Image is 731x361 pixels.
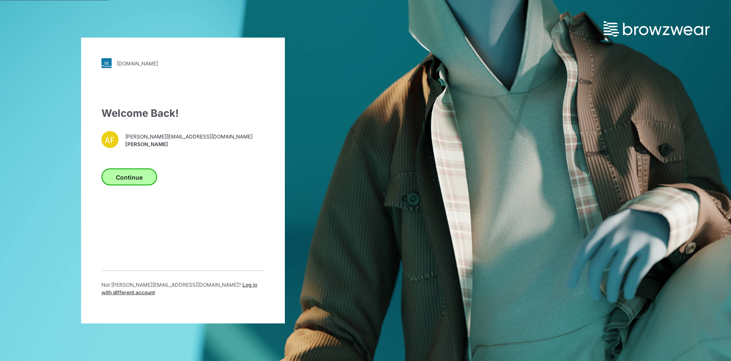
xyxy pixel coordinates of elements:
[117,60,158,66] div: [DOMAIN_NAME]
[604,21,710,37] img: browzwear-logo.e42bd6dac1945053ebaf764b6aa21510.svg
[101,106,264,121] div: Welcome Back!
[125,140,253,148] span: [PERSON_NAME]
[101,131,118,148] div: AF
[125,133,253,140] span: [PERSON_NAME][EMAIL_ADDRESS][DOMAIN_NAME]
[101,58,264,68] a: [DOMAIN_NAME]
[101,281,264,296] p: Not [PERSON_NAME][EMAIL_ADDRESS][DOMAIN_NAME] ?
[101,58,112,68] img: stylezone-logo.562084cfcfab977791bfbf7441f1a819.svg
[101,169,157,186] button: Continue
